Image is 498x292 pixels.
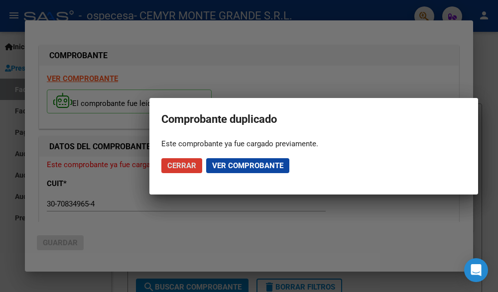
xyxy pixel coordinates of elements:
h2: Comprobante duplicado [161,110,466,129]
div: Este comprobante ya fue cargado previamente. [161,139,466,149]
button: Ver comprobante [206,158,289,173]
span: Ver comprobante [212,161,283,170]
span: Cerrar [167,161,196,170]
div: Open Intercom Messenger [464,258,488,282]
button: Cerrar [161,158,202,173]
